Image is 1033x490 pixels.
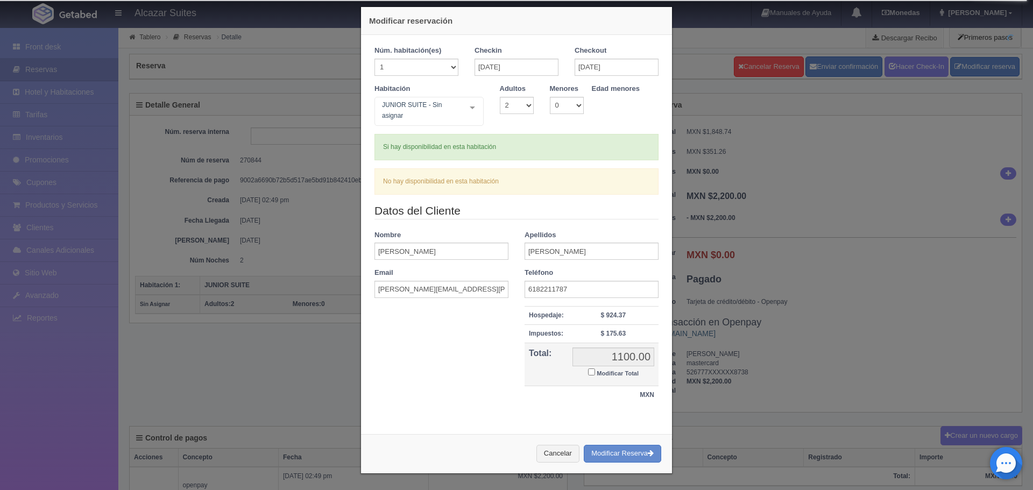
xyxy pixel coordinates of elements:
[588,368,595,375] input: Modificar Total
[525,230,556,240] label: Apellidos
[379,100,462,121] span: JUNIOR SUITE - Sin asignar
[597,370,639,377] small: Modificar Total
[369,15,664,26] h4: Modificar reservación
[374,84,410,94] label: Habitación
[525,268,553,278] label: Teléfono
[374,230,401,240] label: Nombre
[525,325,568,343] th: Impuestos:
[475,46,502,56] label: Checkin
[374,203,659,219] legend: Datos del Cliente
[525,343,568,386] th: Total:
[475,59,558,76] input: DD-MM-AAAA
[575,46,606,56] label: Checkout
[600,311,626,319] strong: $ 924.37
[640,391,654,399] strong: MXN
[374,268,393,278] label: Email
[575,59,659,76] input: DD-MM-AAAA
[374,134,659,160] div: Si hay disponibilidad en esta habitación
[379,100,386,117] input: Seleccionar hab.
[584,445,661,463] button: Modificar Reserva
[525,306,568,324] th: Hospedaje:
[374,46,441,56] label: Núm. habitación(es)
[550,84,578,94] label: Menores
[592,84,640,94] label: Edad menores
[500,84,526,94] label: Adultos
[374,168,659,195] div: No hay disponibilidad en esta habitación
[600,330,626,337] strong: $ 175.63
[536,445,579,463] button: Cancelar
